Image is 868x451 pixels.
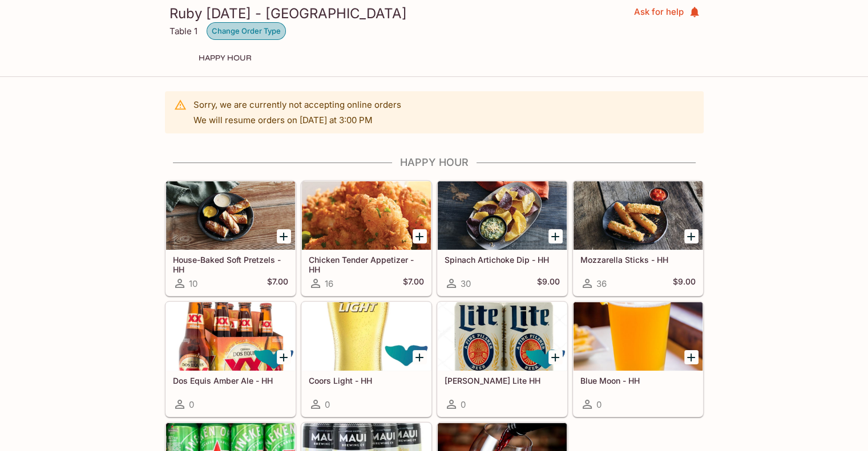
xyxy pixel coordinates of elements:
button: Change Order Type [207,22,286,40]
a: Dos Equis Amber Ale - HH0 [165,302,296,417]
h5: $9.00 [673,277,696,290]
h4: Happy Hour [165,156,704,169]
button: Add House-Baked Soft Pretzels - HH [277,229,291,243]
div: Blue Moon - HH [574,302,703,371]
h5: $9.00 [537,277,560,290]
a: Chicken Tender Appetizer - HH16$7.00 [301,181,431,296]
div: Coors Light - HH [302,302,431,371]
button: Add Coors Light - HH [413,350,427,364]
div: Mozzarella Sticks - HH [574,181,703,250]
span: 10 [189,278,197,289]
h5: [PERSON_NAME] Lite HH [445,376,560,385]
div: Chicken Tender Appetizer - HH [302,181,431,250]
a: House-Baked Soft Pretzels - HH10$7.00 [165,181,296,296]
h5: Coors Light - HH [309,376,424,385]
span: 16 [325,278,333,289]
p: Table 1 [169,26,197,36]
button: Add Dos Equis Amber Ale - HH [277,350,291,364]
span: 36 [596,278,607,289]
a: [PERSON_NAME] Lite HH0 [437,302,567,417]
button: Add Mozzarella Sticks - HH [684,229,699,243]
p: We will resume orders on [DATE] at 3:00 PM [193,115,401,125]
a: Blue Moon - HH0 [573,302,703,417]
span: 0 [596,399,601,410]
button: Add Chicken Tender Appetizer - HH [413,229,427,243]
span: 0 [325,399,330,410]
button: Happy Hour [192,50,258,66]
button: Add Miller Lite HH [548,350,563,364]
button: Add Blue Moon - HH [684,350,699,364]
h5: Chicken Tender Appetizer - HH [309,255,424,274]
span: 30 [461,278,471,289]
h3: Ruby [DATE] - [GEOGRAPHIC_DATA] [169,5,633,22]
div: House-Baked Soft Pretzels - HH [166,181,295,250]
span: 0 [189,399,194,410]
a: Coors Light - HH0 [301,302,431,417]
p: Sorry, we are currently not accepting online orders [193,99,401,110]
h5: Dos Equis Amber Ale - HH [173,376,288,385]
h5: Spinach Artichoke Dip - HH [445,255,560,265]
div: Spinach Artichoke Dip - HH [438,181,567,250]
h5: Blue Moon - HH [580,376,696,385]
span: 0 [461,399,466,410]
a: Spinach Artichoke Dip - HH30$9.00 [437,181,567,296]
div: Miller Lite HH [438,302,567,371]
button: Add Spinach Artichoke Dip - HH [548,229,563,243]
div: Dos Equis Amber Ale - HH [166,302,295,371]
h5: $7.00 [403,277,424,290]
h5: $7.00 [267,277,288,290]
h5: Mozzarella Sticks - HH [580,255,696,265]
a: Mozzarella Sticks - HH36$9.00 [573,181,703,296]
h5: House-Baked Soft Pretzels - HH [173,255,288,274]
